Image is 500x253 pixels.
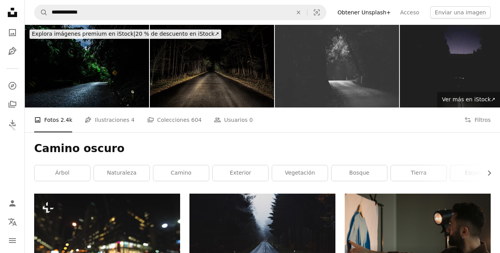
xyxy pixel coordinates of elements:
font: 4 [131,117,135,123]
img: Camino nocturno [150,25,274,107]
font: exterior [230,170,251,176]
font: ↗ [215,31,219,37]
a: vegetación [272,165,328,181]
font: bosque [349,170,370,176]
button: Búsqueda visual [307,5,326,20]
font: 0 [249,117,253,123]
img: Camino oscuro [25,25,149,107]
a: Explora imágenes premium en iStock|20 % de descuento en iStock↗ [25,25,226,43]
font: Explora imágenes premium en iStock [32,31,134,37]
button: Menú [5,233,20,248]
a: tierra [391,165,446,181]
font: Obtener Unsplash+ [337,9,391,16]
font: Enviar una imagen [435,9,486,16]
a: árbol [35,165,90,181]
a: Usuarios 0 [214,107,253,132]
form: Encuentre elementos visuales en todo el sitio [34,5,326,20]
a: Iniciar sesión / Registrarse [5,196,20,211]
a: Explorar [5,78,20,94]
font: camino [171,170,191,176]
font: ↗ [491,96,495,102]
button: Filtros [464,107,491,132]
font: 20 % de descuento en iStock [135,31,215,37]
font: Filtros [474,117,491,123]
a: Colecciones 604 [147,107,202,132]
font: tierra [411,170,426,176]
a: una foto borrosa de una calle de la ciudad por la noche [34,239,180,246]
font: 604 [191,117,202,123]
button: Buscar en Unsplash [35,5,48,20]
a: Camino de hormigón gris entre árboles durante el día [189,239,335,246]
button: Enviar una imagen [430,6,491,19]
button: Idioma [5,214,20,230]
a: camino [153,165,209,181]
font: Ver más en iStock [442,96,491,102]
font: Colecciones [157,117,189,123]
a: Ilustraciones [5,43,20,59]
font: árbol [55,170,69,176]
font: Ilustraciones [95,117,129,123]
img: Camino brumoso y melancólico en el bosque. [275,25,399,107]
font: vegetación [285,170,315,176]
font: escenario [465,170,491,176]
a: Ilustraciones 4 [85,107,134,132]
font: naturaleza [107,170,136,176]
button: lista de desplazamiento hacia la derecha [482,165,491,181]
font: Usuarios [224,117,248,123]
a: naturaleza [94,165,149,181]
button: Claro [290,5,307,20]
font: Camino oscuro [34,142,125,155]
font: Acceso [400,9,419,16]
a: Ver más en iStock↗ [437,92,500,107]
font: | [134,31,135,37]
a: bosque [332,165,387,181]
a: Próximo [473,89,500,164]
a: exterior [213,165,268,181]
a: Obtener Unsplash+ [333,6,395,19]
a: Fotos [5,25,20,40]
a: Acceso [396,6,424,19]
